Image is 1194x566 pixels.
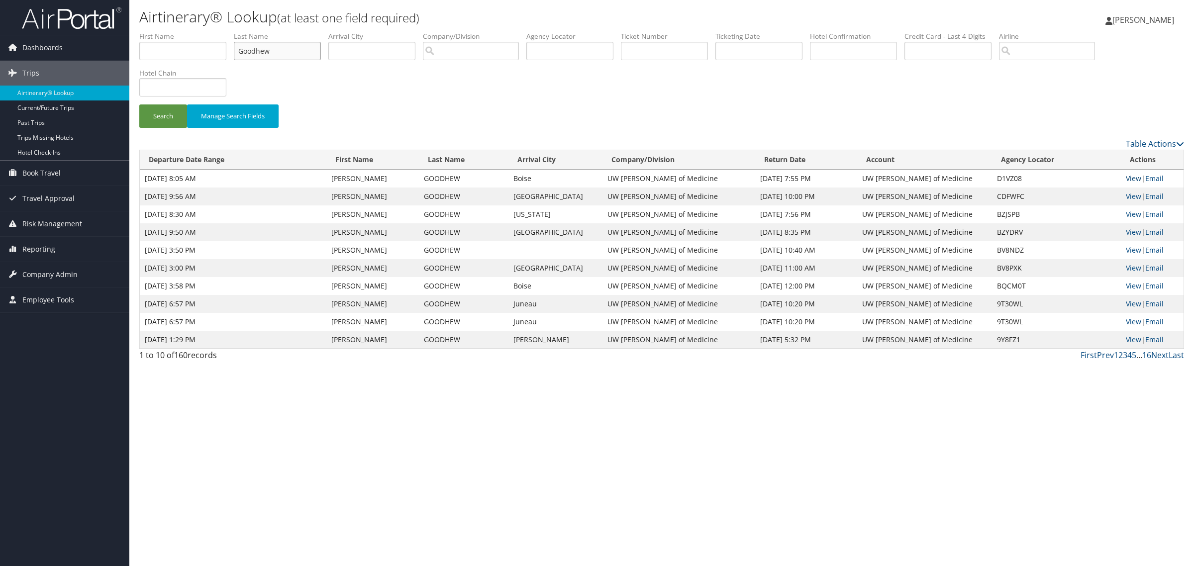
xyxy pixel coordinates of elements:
td: [PERSON_NAME] [326,205,419,223]
td: | [1121,170,1184,188]
span: … [1136,350,1142,361]
label: Credit Card - Last 4 Digits [904,31,999,41]
td: D1VZ08 [992,170,1121,188]
a: Email [1145,317,1164,326]
th: Departure Date Range: activate to sort column ascending [140,150,326,170]
td: UW [PERSON_NAME] of Medicine [857,331,992,349]
td: [DATE] 12:00 PM [755,277,857,295]
label: Ticketing Date [715,31,810,41]
td: [DATE] 8:05 AM [140,170,326,188]
td: UW [PERSON_NAME] of Medicine [857,241,992,259]
td: [DATE] 8:35 PM [755,223,857,241]
a: Email [1145,263,1164,273]
td: | [1121,313,1184,331]
td: UW [PERSON_NAME] of Medicine [602,277,755,295]
h1: Airtinerary® Lookup [139,6,836,27]
a: Last [1169,350,1184,361]
button: Manage Search Fields [187,104,279,128]
label: Ticket Number [621,31,715,41]
div: 1 to 10 of records [139,349,390,366]
td: | [1121,223,1184,241]
td: | [1121,259,1184,277]
a: View [1126,227,1141,237]
a: [PERSON_NAME] [1105,5,1184,35]
td: [PERSON_NAME] [326,170,419,188]
td: UW [PERSON_NAME] of Medicine [857,170,992,188]
td: GOODHEW [419,170,509,188]
span: Trips [22,61,39,86]
td: UW [PERSON_NAME] of Medicine [857,205,992,223]
td: BQCM0T [992,277,1121,295]
th: First Name: activate to sort column ascending [326,150,419,170]
td: BZYDRV [992,223,1121,241]
th: Arrival City: activate to sort column ascending [508,150,602,170]
td: Juneau [508,295,602,313]
td: UW [PERSON_NAME] of Medicine [602,170,755,188]
td: [DATE] 7:56 PM [755,205,857,223]
span: Travel Approval [22,186,75,211]
td: [PERSON_NAME] [326,295,419,313]
td: UW [PERSON_NAME] of Medicine [602,241,755,259]
label: Company/Division [423,31,526,41]
a: View [1126,263,1141,273]
a: Email [1145,174,1164,183]
td: CDFWFC [992,188,1121,205]
td: UW [PERSON_NAME] of Medicine [857,277,992,295]
td: [PERSON_NAME] [326,259,419,277]
a: View [1126,335,1141,344]
td: [DATE] 3:58 PM [140,277,326,295]
a: View [1126,317,1141,326]
label: Agency Locator [526,31,621,41]
label: First Name [139,31,234,41]
td: UW [PERSON_NAME] of Medicine [602,188,755,205]
td: 9Y8FZ1 [992,331,1121,349]
td: [PERSON_NAME] [326,241,419,259]
label: Hotel Chain [139,68,234,78]
th: Account: activate to sort column ascending [857,150,992,170]
td: [DATE] 3:50 PM [140,241,326,259]
a: Email [1145,191,1164,201]
td: [PERSON_NAME] [326,331,419,349]
td: GOODHEW [419,259,509,277]
td: 9T30WL [992,295,1121,313]
a: View [1126,209,1141,219]
td: [DATE] 10:00 PM [755,188,857,205]
span: Risk Management [22,211,82,236]
td: [GEOGRAPHIC_DATA] [508,188,602,205]
td: [DATE] 10:20 PM [755,295,857,313]
td: UW [PERSON_NAME] of Medicine [602,313,755,331]
td: [DATE] 9:56 AM [140,188,326,205]
td: UW [PERSON_NAME] of Medicine [857,295,992,313]
td: [DATE] 3:00 PM [140,259,326,277]
a: View [1126,299,1141,308]
a: Table Actions [1126,138,1184,149]
td: [DATE] 9:50 AM [140,223,326,241]
label: Arrival City [328,31,423,41]
th: Return Date: activate to sort column ascending [755,150,857,170]
td: UW [PERSON_NAME] of Medicine [857,223,992,241]
td: GOODHEW [419,331,509,349]
td: [DATE] 10:40 AM [755,241,857,259]
a: 1 [1114,350,1118,361]
a: 4 [1127,350,1132,361]
td: GOODHEW [419,223,509,241]
td: [DATE] 6:57 PM [140,295,326,313]
td: UW [PERSON_NAME] of Medicine [857,259,992,277]
button: Search [139,104,187,128]
td: | [1121,295,1184,313]
td: Boise [508,170,602,188]
td: BV8PXK [992,259,1121,277]
label: Last Name [234,31,328,41]
td: UW [PERSON_NAME] of Medicine [602,259,755,277]
td: GOODHEW [419,241,509,259]
span: Reporting [22,237,55,262]
td: [DATE] 5:32 PM [755,331,857,349]
span: 160 [174,350,188,361]
span: Company Admin [22,262,78,287]
td: UW [PERSON_NAME] of Medicine [857,313,992,331]
td: [DATE] 11:00 AM [755,259,857,277]
a: 2 [1118,350,1123,361]
td: | [1121,241,1184,259]
td: [DATE] 10:20 PM [755,313,857,331]
td: UW [PERSON_NAME] of Medicine [602,223,755,241]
